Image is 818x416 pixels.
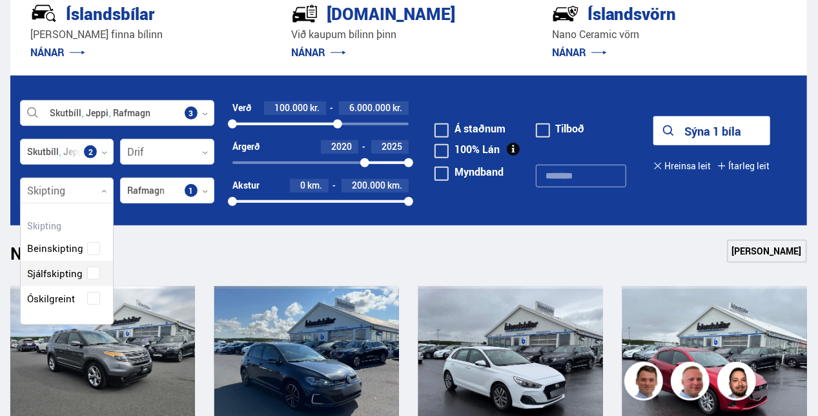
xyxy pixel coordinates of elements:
[291,1,480,24] div: [DOMAIN_NAME]
[307,180,322,191] span: km.
[626,364,665,402] img: FbJEzSuNWCJXmdc-.webp
[30,1,220,24] div: Íslandsbílar
[653,116,770,145] button: Sýna 1 bíla
[291,27,526,42] p: Við kaupum bílinn þinn
[331,140,352,152] span: 2020
[435,167,504,177] label: Myndband
[310,103,320,113] span: kr.
[387,180,402,191] span: km.
[352,179,385,191] span: 200.000
[393,103,402,113] span: kr.
[382,140,402,152] span: 2025
[552,27,787,42] p: Nano Ceramic vörn
[27,264,83,283] span: Sjálfskipting
[536,123,585,134] label: Tilboð
[30,45,85,59] a: NÁNAR
[727,240,807,263] a: [PERSON_NAME]
[673,364,711,402] img: siFngHWaQ9KaOqBr.png
[552,1,741,24] div: Íslandsvörn
[435,144,500,154] label: 100% Lán
[232,180,260,191] div: Akstur
[552,45,607,59] a: NÁNAR
[232,103,251,113] div: Verð
[30,27,265,42] p: [PERSON_NAME] finna bílinn
[27,239,83,258] span: Beinskipting
[291,45,346,59] a: NÁNAR
[717,151,770,180] button: Ítarleg leit
[10,5,49,44] button: Open LiveChat chat widget
[719,364,758,402] img: nhp88E3Fdnt1Opn2.png
[232,141,260,152] div: Árgerð
[653,151,711,180] button: Hreinsa leit
[349,101,391,114] span: 6.000.000
[10,244,114,271] h1: Nýtt á skrá
[27,289,75,308] span: Óskilgreint
[435,123,506,134] label: Á staðnum
[274,101,308,114] span: 100.000
[300,179,305,191] span: 0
